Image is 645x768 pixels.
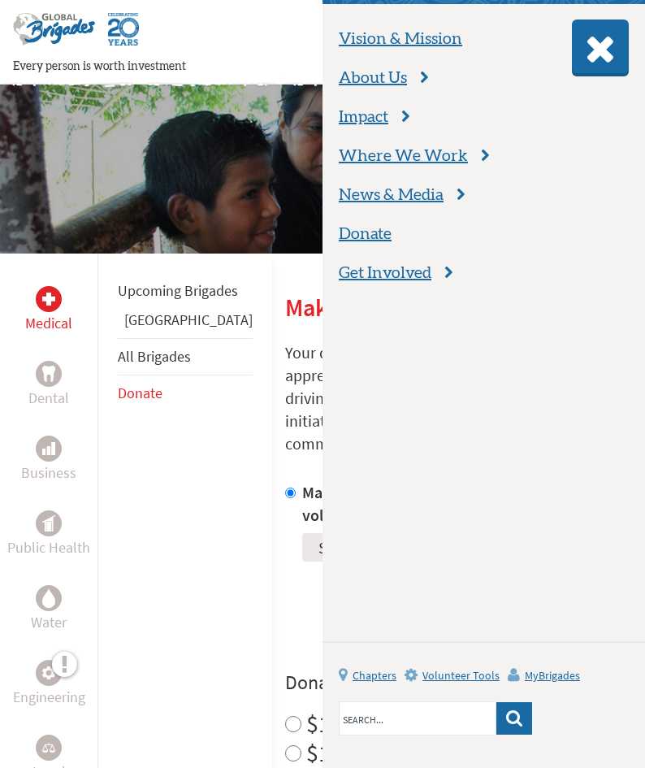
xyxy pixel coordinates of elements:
[339,106,388,128] a: Impact
[339,28,462,50] a: Vision & Mission
[13,13,95,59] img: Global Brigades Logo
[36,286,62,312] div: Medical
[118,309,253,338] li: Panama
[285,293,632,322] h2: Make a Donation
[108,13,139,59] img: Global Brigades Celebrating 20 Years
[7,510,90,559] a: Public HealthPublic Health
[306,737,367,768] label: $1000
[13,59,529,75] p: Every person is worth investment
[25,312,72,335] p: Medical
[28,387,69,410] p: Dental
[36,585,62,611] div: Water
[118,347,191,366] a: All Brigades
[13,660,85,709] a: EngineeringEngineering
[21,436,76,484] a: BusinessBusiness
[306,708,355,739] label: $100
[339,662,405,688] a: Chapters
[353,667,396,683] span: Chapters
[42,442,55,455] img: Business
[285,341,632,455] p: Your donation to Global Brigades USA is sincerely appreciated and much needed! Your support is dr...
[36,510,62,536] div: Public Health
[36,660,62,686] div: Engineering
[118,338,253,375] li: All Brigades
[36,361,62,387] div: Dental
[124,310,253,329] a: [GEOGRAPHIC_DATA]
[31,611,67,634] p: Water
[28,361,69,410] a: DentalDental
[118,273,253,309] li: Upcoming Brigades
[42,366,55,381] img: Dental
[422,667,500,683] span: Volunteer Tools
[42,515,55,532] img: Public Health
[302,482,512,525] label: Make a donation on behalf of a volunteer:
[118,281,238,300] a: Upcoming Brigades
[339,701,496,735] input: SEARCH...
[525,667,580,683] span: MyBrigades
[42,666,55,679] img: Engineering
[21,462,76,484] p: Business
[42,588,55,607] img: Water
[118,384,162,402] a: Donate
[339,67,407,89] a: About Us
[339,145,468,167] a: Where We Work
[31,585,67,634] a: WaterWater
[42,743,55,753] img: Legal Empowerment
[508,662,588,688] a: MyBrigades
[405,662,508,688] a: Volunteer Tools
[339,223,392,245] a: Donate
[118,375,253,411] li: Donate
[42,293,55,306] img: Medical
[339,184,444,206] a: News & Media
[339,262,431,284] span: Get Involved
[36,735,62,761] div: Legal Empowerment
[7,536,90,559] p: Public Health
[25,286,72,335] a: MedicalMedical
[285,670,632,696] h4: Donation Amount
[36,436,62,462] div: Business
[13,686,85,709] p: Engineering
